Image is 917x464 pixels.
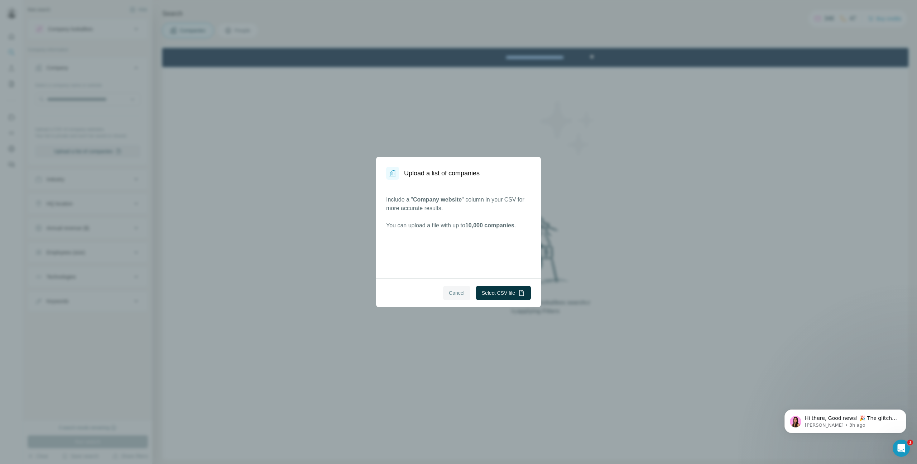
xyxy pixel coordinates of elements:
span: 1 [907,440,913,445]
p: You can upload a file with up to . [386,221,531,230]
span: Company website [413,197,462,203]
iframe: Intercom notifications message [774,394,917,445]
span: Hi there, Good news! 🎉 The glitch with the contact enrichment is now fixed and live so you should... [31,21,124,76]
div: Watch our October Product update [323,1,422,17]
span: 10,000 companies [465,222,514,228]
iframe: Intercom live chat [893,440,910,457]
p: Message from Aurélie, sent 3h ago [31,28,124,34]
p: Include a " " column in your CSV for more accurate results. [386,195,531,213]
span: Cancel [449,289,465,297]
h1: Upload a list of companies [404,168,480,178]
button: Select CSV file [476,286,531,300]
button: Cancel [443,286,470,300]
